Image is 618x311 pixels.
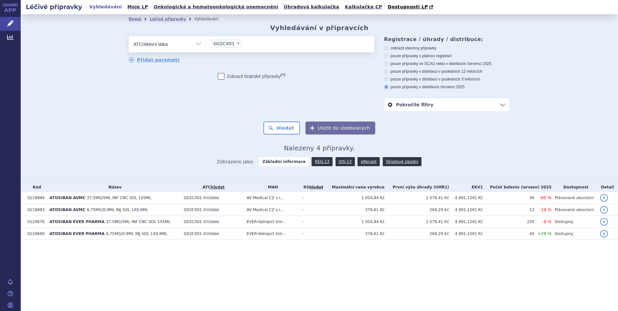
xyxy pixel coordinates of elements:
label: Zobrazit bratrské přípravky [218,73,285,80]
del: hledat [309,185,323,189]
span: +29 % [538,231,551,236]
a: detail [600,206,608,214]
button: Uložit do sledovaných [305,122,375,134]
td: 0129669 [24,228,47,240]
td: 45 [483,228,534,240]
td: 1 579,41 Kč [385,192,449,204]
td: 4 991,1591 Kč [449,228,483,240]
td: 4 991,1591 Kč [449,192,483,204]
td: 4 991,1591 Kč [449,216,483,228]
label: pouze přípravky s platnou registrací [384,53,510,59]
th: Kód [24,182,47,192]
th: MAH [243,182,299,192]
a: detail [600,218,608,226]
span: ATOSIBAN EVER PHARMA [49,231,104,236]
a: Skladové zásoby [383,157,421,166]
span: Nalezeny 4 přípravky. [284,144,355,152]
th: EKV1 [449,182,483,192]
span: ATOSIBAN [203,220,219,224]
a: Kalkulačka CP [343,3,384,11]
span: -9 % [542,219,551,224]
td: 0218883 [24,204,47,216]
span: G02CX01 [184,208,202,212]
td: Dostupný [551,216,597,228]
td: AV Medical CZ s.r... [243,204,299,216]
a: Vyhledávání [87,3,124,11]
a: Domů [129,17,141,21]
th: ATC [181,182,244,192]
th: Maximální cena výrobce [324,182,385,192]
abbr: (?) [281,73,285,77]
td: 4 991,1591 Kč [449,204,483,216]
td: AV Medical CZ s.r... [243,192,299,204]
span: × [236,41,240,45]
span: 6,75MG/0,9ML INJ SOL 1X0,9ML [106,231,167,236]
td: Plánované ukončení [551,192,597,204]
span: G02CX01 [184,231,202,236]
span: -65 % [539,195,551,200]
td: - [299,228,324,240]
td: 378,61 Kč [324,204,385,216]
td: 284,29 Kč [385,204,449,216]
span: ATOSIBAN EVER PHARMA [49,220,104,224]
a: Pokročilé filtry [384,98,510,112]
a: Úhradová kalkulačka [282,3,341,11]
th: RS [299,182,324,192]
span: ATOSIBAN [203,232,219,236]
label: pouze přípravky v distribuci v posledních 3 měsících [384,77,510,82]
td: EVER-Valinject Gm... [243,228,299,240]
td: 284,29 Kč [385,228,449,240]
label: pouze přípravky v distribuci [384,84,510,90]
th: Dostupnost [551,182,597,192]
a: Dostupnosti LP [386,3,436,12]
span: G02CX01 [184,196,202,200]
a: hledat [211,185,225,189]
input: G02CX01 [243,39,247,48]
a: Moje LP [125,3,150,11]
button: Hledat [263,122,300,134]
td: 378,61 Kč [324,228,385,240]
td: EVER-Valinject Gm... [243,216,299,228]
td: 1 054,84 Kč [324,216,385,228]
td: - [299,204,324,216]
td: Plánované ukončení [551,204,597,216]
td: 1 054,84 Kč [324,192,385,204]
th: Detail [597,182,618,192]
label: zobrazit všechny přípravky [384,46,510,51]
a: detail [600,230,608,238]
li: Vyhledávání [194,14,227,24]
span: ATOSIBAN AVMC [49,196,85,200]
a: DIS-13 [336,157,355,166]
td: 230 [483,216,534,228]
a: detail [600,194,608,202]
span: G02CX01 [184,220,202,224]
span: G02CX01 [213,41,235,46]
td: 36 [483,192,534,204]
td: 12 [483,204,534,216]
td: Dostupný [551,228,597,240]
span: 37,5MG/5ML INF CNC SOL 1X5ML [106,220,171,224]
span: 6,75MG/0,9ML INJ SOL 1X0,9ML [87,208,148,212]
td: 0129670 [24,216,47,228]
label: pouze přípravky v distribuci v posledních 12 měsících [384,69,510,74]
a: Přidat parametr [129,57,180,63]
h2: Léčivé přípravky [21,2,87,11]
th: První výše úhrady (UHR1) [385,182,449,192]
span: v červenci 2025 [517,185,551,189]
h3: Registrace / úhrady / distribuce: [384,36,510,42]
td: - [299,192,324,204]
a: vyhledávání neobsahuje žádnou platnou referenční skupinu [309,185,323,189]
span: -14 % [539,207,551,212]
strong: Základní informace [259,157,309,166]
span: ATOSIBAN [203,208,219,212]
td: 0218884 [24,192,47,204]
a: REG-13 [312,157,333,166]
th: Název [46,182,180,192]
h2: Vyhledávání v přípravcích [270,24,369,32]
span: Dostupnosti LP [388,4,428,9]
span: Zobrazeno jako: [217,157,254,166]
label: pouze přípravky ve SCAU nebo v distribuci [384,61,510,66]
span: ATOSIBAN [203,196,219,200]
a: eRecept [357,157,380,166]
span: ATOSIBAN AVMC [49,208,85,212]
